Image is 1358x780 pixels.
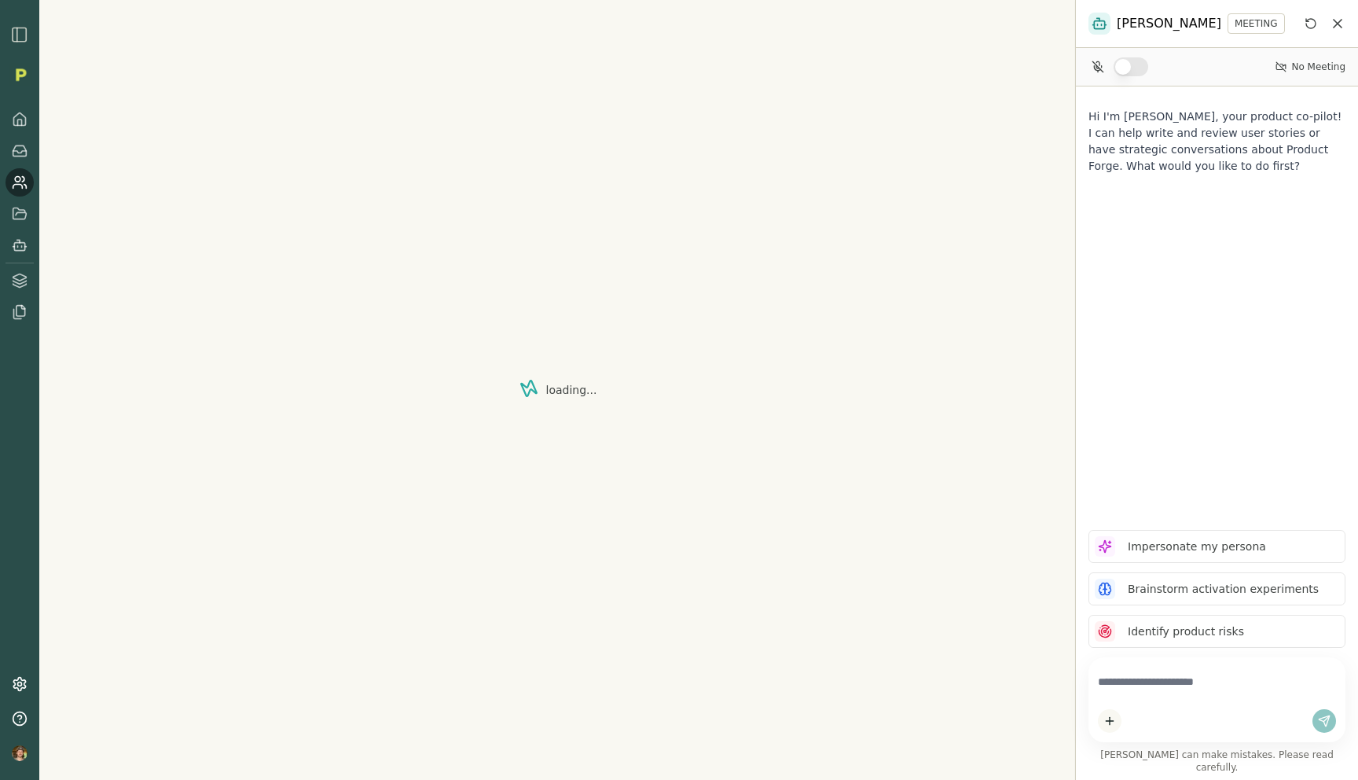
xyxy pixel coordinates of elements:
[1088,109,1345,175] p: Hi I'm [PERSON_NAME], your product co-pilot! I can help write and review user stories or have str...
[1088,615,1345,648] button: Identify product risks
[1088,572,1345,605] button: Brainstorm activation experiments
[1128,624,1244,640] p: Identify product risks
[1128,539,1266,555] p: Impersonate my persona
[546,382,597,398] p: loading...
[1330,16,1345,31] button: Close chat
[1117,14,1221,33] span: [PERSON_NAME]
[12,745,28,761] img: profile
[1301,14,1320,33] button: Reset conversation
[1128,581,1319,598] p: Brainstorm activation experiments
[1228,13,1285,34] button: MEETING
[10,25,29,44] img: sidebar
[1088,749,1345,774] span: [PERSON_NAME] can make mistakes. Please read carefully.
[1291,61,1345,73] span: No Meeting
[9,63,32,86] img: Organization logo
[1098,709,1121,733] button: Add content to chat
[1312,709,1336,733] button: Send message
[1088,530,1345,563] button: Impersonate my persona
[6,705,34,733] button: Help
